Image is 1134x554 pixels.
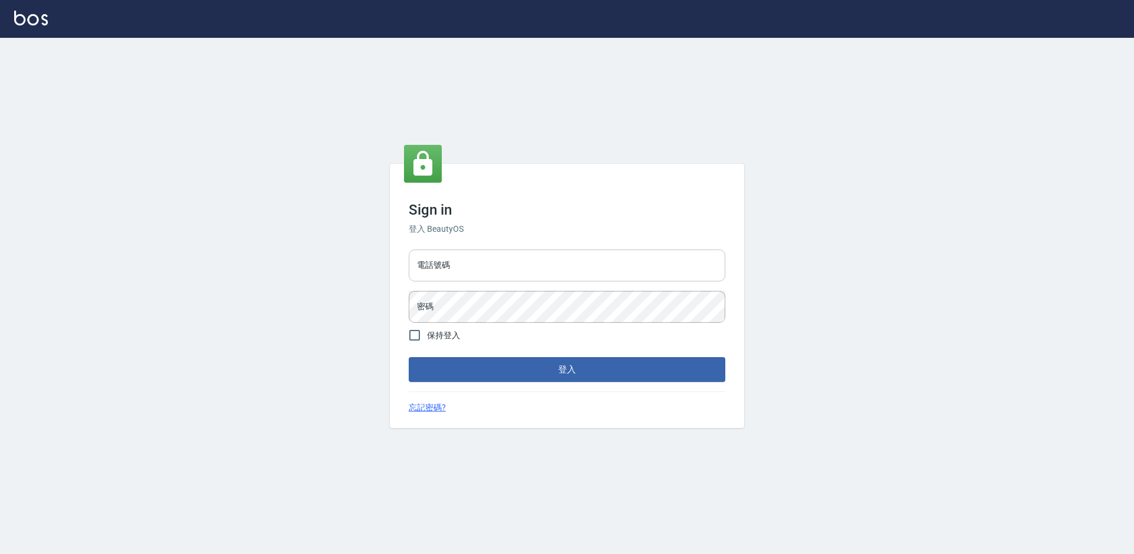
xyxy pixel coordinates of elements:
h3: Sign in [409,202,725,218]
span: 保持登入 [427,329,460,342]
a: 忘記密碼? [409,401,446,414]
h6: 登入 BeautyOS [409,223,725,235]
img: Logo [14,11,48,25]
button: 登入 [409,357,725,382]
